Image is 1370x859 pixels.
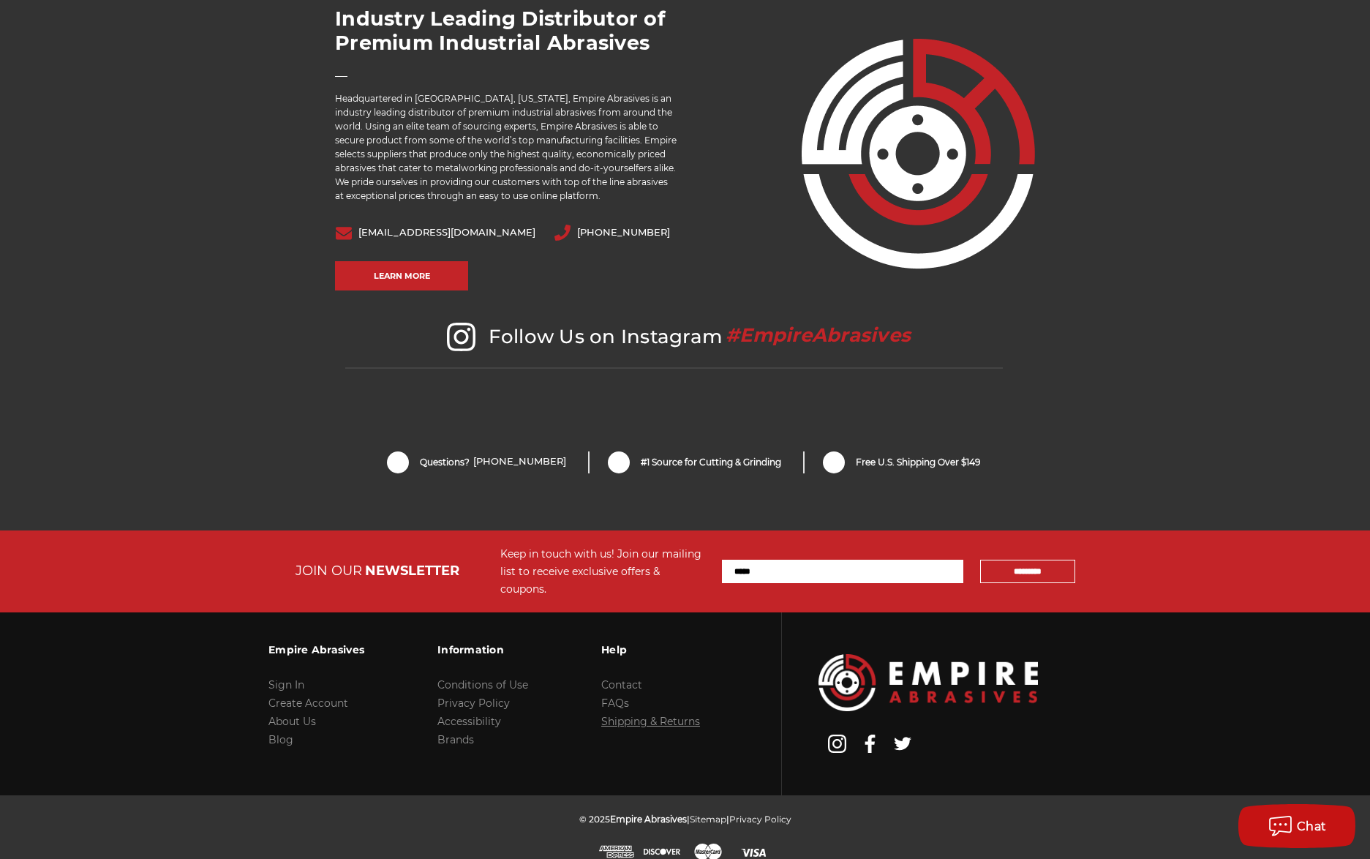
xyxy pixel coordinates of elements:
span: Free U.S. Shipping Over $149 [856,456,980,469]
span: #1 Source for Cutting & Grinding [641,456,781,469]
a: Conditions of Use [437,678,528,691]
span: JOIN OUR [296,563,362,579]
h2: Follow Us on Instagram [345,323,1003,369]
a: [PHONE_NUMBER] [473,456,566,469]
a: #EmpireAbrasives [722,325,914,348]
span: NEWSLETTER [365,563,459,579]
a: About Us [268,715,316,728]
a: [PHONE_NUMBER] [577,227,670,237]
p: © 2025 | | [579,810,791,828]
h2: Industry Leading Distributor of Premium Industrial Abrasives [335,7,677,55]
button: Chat [1238,804,1355,848]
a: Sitemap [690,814,726,825]
a: Privacy Policy [729,814,791,825]
a: FAQs [601,697,629,710]
a: [EMAIL_ADDRESS][DOMAIN_NAME] [358,227,535,237]
a: Brands [437,733,474,746]
span: #EmpireAbrasives [726,323,911,347]
a: Accessibility [437,715,501,728]
h3: Help [601,634,700,665]
a: Privacy Policy [437,697,510,710]
a: Sign In [268,678,304,691]
p: Headquartered in [GEOGRAPHIC_DATA], [US_STATE], Empire Abrasives is an industry leading distribut... [335,91,677,203]
h3: Information [437,634,528,665]
a: Contact [601,678,642,691]
a: Create Account [268,697,348,710]
span: Empire Abrasives [610,814,687,825]
h3: Empire Abrasives [268,634,364,665]
a: Blog [268,733,293,746]
a: Learn More [335,261,468,290]
a: Shipping & Returns [601,715,700,728]
img: Empire Abrasives Logo Image [818,654,1038,710]
span: Questions? [420,456,566,469]
div: Keep in touch with us! Join our mailing list to receive exclusive offers & coupons. [500,545,707,598]
span: Chat [1297,819,1327,833]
